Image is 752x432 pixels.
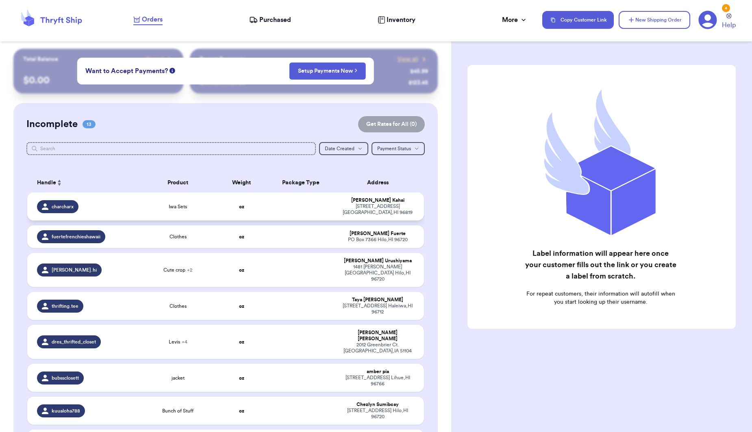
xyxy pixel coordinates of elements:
span: [PERSON_NAME].hi [52,267,97,273]
span: Iwa Sets [169,203,187,210]
button: Copy Customer Link [542,11,614,29]
span: 13 [83,120,96,128]
span: + 2 [187,268,192,272]
p: For repeat customers, their information will autofill when you start looking up their username. [525,290,677,306]
div: PO Box 7366 Hilo , HI 96720 [341,237,414,243]
strong: oz [239,408,244,413]
button: Setup Payments Now [289,63,366,80]
span: Clothes [170,233,187,240]
span: Help [722,20,736,30]
span: dres_thrifted_closet [52,339,96,345]
strong: oz [239,204,244,209]
a: Payout [146,55,174,63]
h2: Label information will appear here once your customer fills out the link or you create a label fr... [525,248,677,282]
th: Address [337,173,424,192]
strong: oz [239,268,244,272]
input: Search [26,142,315,155]
strong: oz [239,339,244,344]
span: bubssclosett [52,375,79,381]
span: Handle [37,179,56,187]
p: Recent Payments [200,55,245,63]
button: Get Rates for All (0) [358,116,425,132]
span: Levis [169,339,187,345]
span: Inventory [387,15,415,25]
div: $ 45.99 [410,67,428,76]
div: 4 [722,4,730,12]
strong: oz [239,234,244,239]
h2: Incomplete [26,118,78,131]
div: [STREET_ADDRESS] Haleiwa , HI 96712 [341,303,414,315]
strong: oz [239,304,244,309]
span: jacket [172,375,185,381]
a: Setup Payments Now [298,67,358,75]
p: $ 0.00 [23,74,173,87]
span: Purchased [259,15,291,25]
div: Taya [PERSON_NAME] [341,297,414,303]
button: New Shipping Order [619,11,690,29]
span: Date Created [325,146,354,151]
div: More [502,15,528,25]
span: charcharx [52,203,74,210]
span: kuualoha788 [52,408,80,414]
span: Payment Status [377,146,411,151]
div: 2012 Greenbrier Ct. [GEOGRAPHIC_DATA] , IA 51104 [341,342,414,354]
div: Chezlyn Sumibcay [341,402,414,408]
a: 4 [698,11,717,29]
th: Package Type [265,173,337,192]
a: Inventory [378,15,415,25]
button: Date Created [319,142,368,155]
span: Clothes [170,303,187,309]
span: thrifting.tee [52,303,78,309]
span: + 4 [182,339,187,344]
a: Help [722,13,736,30]
button: Payment Status [372,142,425,155]
div: [STREET_ADDRESS] [GEOGRAPHIC_DATA] , HI 96819 [341,203,414,216]
div: [PERSON_NAME] Urushiyama [341,258,414,264]
div: amber pia [341,369,414,375]
a: Orders [133,15,163,25]
span: Want to Accept Payments? [85,66,168,76]
span: Payout [146,55,164,63]
th: Weight [217,173,265,192]
div: [PERSON_NAME] Fuerte [341,231,414,237]
th: Product [138,173,217,192]
span: fuertefrenchieshawaii [52,233,100,240]
a: View all [398,55,428,63]
div: [STREET_ADDRESS] Lihue , HI 96766 [341,375,414,387]
p: Total Balance [23,55,58,63]
div: [PERSON_NAME] [PERSON_NAME] [341,330,414,342]
div: [PERSON_NAME] Kahai [341,197,414,203]
span: Cute crop [163,267,192,273]
strong: oz [239,376,244,380]
div: $ 123.45 [409,79,428,87]
span: Orders [142,15,163,24]
button: Sort ascending [56,178,63,188]
span: View all [398,55,418,63]
a: Purchased [249,15,291,25]
div: 1481 [PERSON_NAME][GEOGRAPHIC_DATA] Hilo , HI 96720 [341,264,414,282]
span: Bunch of Stuff [162,408,193,414]
div: [STREET_ADDRESS] Hilo , HI 96720 [341,408,414,420]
